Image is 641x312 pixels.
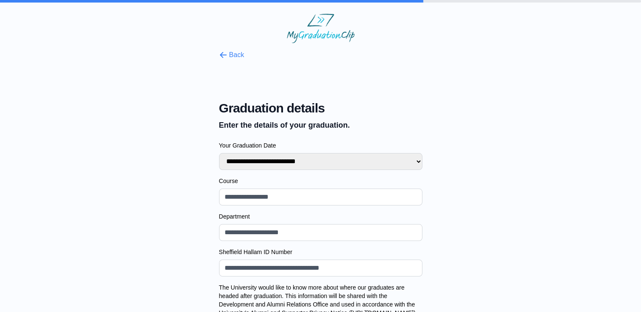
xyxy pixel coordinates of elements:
button: Back [219,50,244,60]
label: Sheffield Hallam ID Number [219,248,422,256]
p: Enter the details of your graduation. [219,119,422,131]
label: Department [219,212,422,221]
label: Course [219,177,422,185]
span: Graduation details [219,101,422,116]
label: Your Graduation Date [219,141,422,150]
img: MyGraduationClip [287,14,355,43]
